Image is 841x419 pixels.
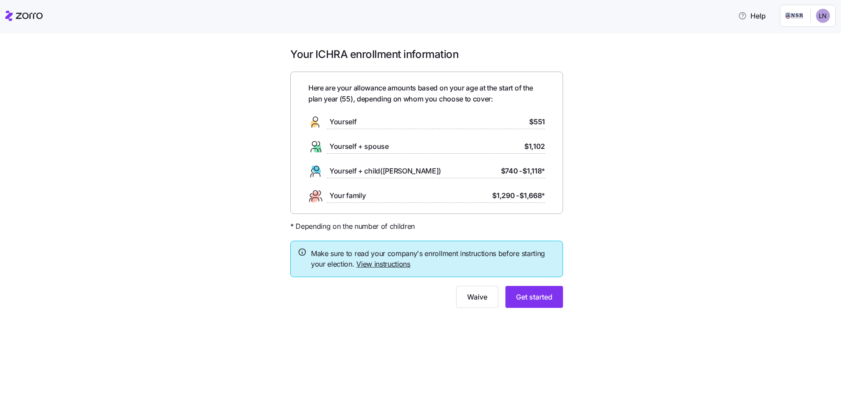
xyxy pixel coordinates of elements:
[505,286,563,308] button: Get started
[308,83,545,105] span: Here are your allowance amounts based on your age at the start of the plan year ( 55 ), depending...
[501,166,518,177] span: $740
[290,47,563,61] h1: Your ICHRA enrollment information
[516,292,552,302] span: Get started
[519,166,522,177] span: -
[523,166,545,177] span: $1,118
[290,221,415,232] span: * Depending on the number of children
[467,292,487,302] span: Waive
[456,286,498,308] button: Waive
[311,248,556,270] span: Make sure to read your company's enrollment instructions before starting your election.
[738,11,766,21] span: Help
[731,7,773,25] button: Help
[492,190,515,201] span: $1,290
[516,190,519,201] span: -
[529,116,545,127] span: $551
[816,9,830,23] img: 5dfd3f709b47fe2cf8bdc3e8f0fce46e
[786,11,803,21] img: Employer logo
[524,141,545,152] span: $1,102
[329,141,389,152] span: Yourself + spouse
[329,116,356,127] span: Yourself
[519,190,545,201] span: $1,668
[329,166,441,177] span: Yourself + child([PERSON_NAME])
[329,190,366,201] span: Your family
[356,260,410,268] a: View instructions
